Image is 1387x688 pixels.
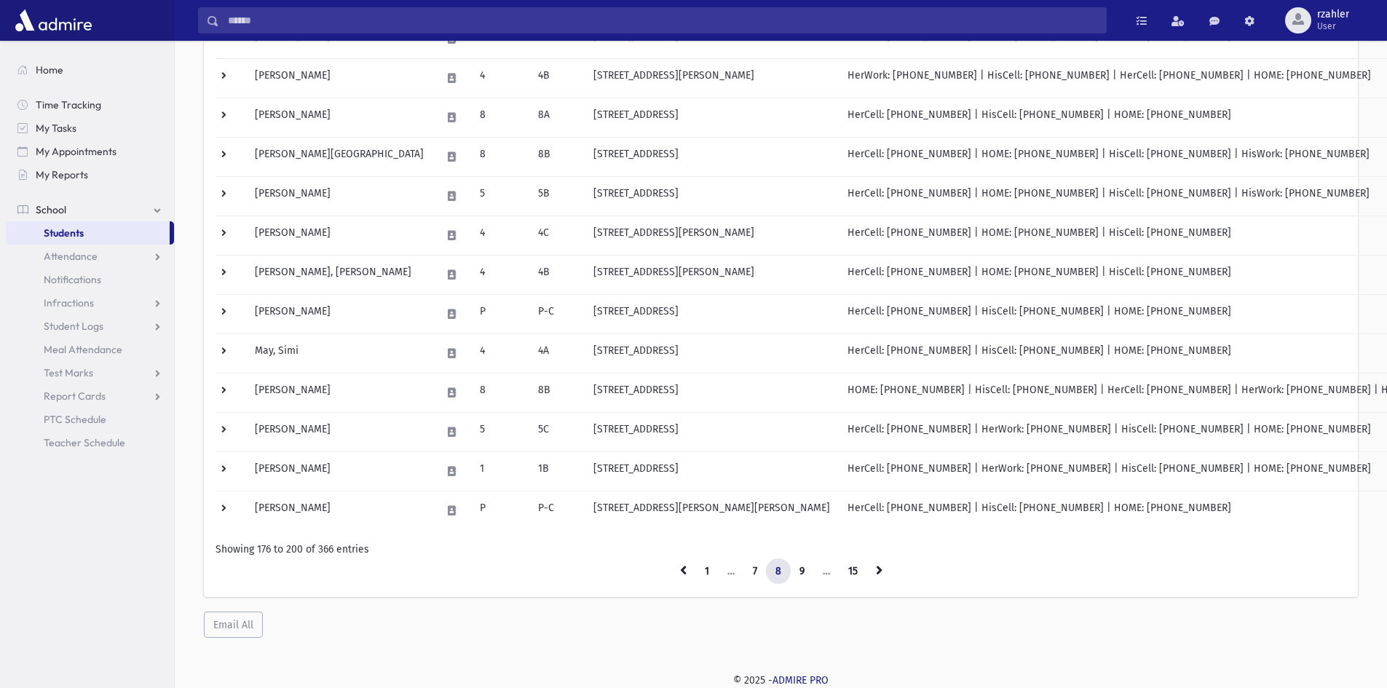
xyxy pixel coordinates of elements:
[246,58,432,98] td: [PERSON_NAME]
[1317,20,1349,32] span: User
[585,98,839,137] td: [STREET_ADDRESS]
[839,558,867,585] a: 15
[36,168,88,181] span: My Reports
[529,373,585,412] td: 8B
[585,294,839,333] td: [STREET_ADDRESS]
[772,674,829,687] a: ADMIRE PRO
[790,558,814,585] a: 9
[44,436,125,449] span: Teacher Schedule
[585,137,839,176] td: [STREET_ADDRESS]
[246,491,432,530] td: [PERSON_NAME]
[36,98,101,111] span: Time Tracking
[246,98,432,137] td: [PERSON_NAME]
[219,7,1106,33] input: Search
[6,198,174,221] a: School
[12,6,95,35] img: AdmirePro
[529,137,585,176] td: 8B
[44,226,84,240] span: Students
[529,491,585,530] td: P-C
[6,221,170,245] a: Students
[585,58,839,98] td: [STREET_ADDRESS][PERSON_NAME]
[585,333,839,373] td: [STREET_ADDRESS]
[529,255,585,294] td: 4B
[6,140,174,163] a: My Appointments
[585,216,839,255] td: [STREET_ADDRESS][PERSON_NAME]
[198,673,1364,688] div: © 2025 -
[471,491,529,530] td: P
[36,145,116,158] span: My Appointments
[695,558,719,585] a: 1
[246,412,432,451] td: [PERSON_NAME]
[529,412,585,451] td: 5C
[471,98,529,137] td: 8
[6,116,174,140] a: My Tasks
[44,390,106,403] span: Report Cards
[529,98,585,137] td: 8A
[471,58,529,98] td: 4
[246,176,432,216] td: [PERSON_NAME]
[471,373,529,412] td: 8
[529,58,585,98] td: 4B
[585,412,839,451] td: [STREET_ADDRESS]
[471,176,529,216] td: 5
[6,315,174,338] a: Student Logs
[6,338,174,361] a: Meal Attendance
[585,373,839,412] td: [STREET_ADDRESS]
[529,176,585,216] td: 5B
[216,542,1346,557] div: Showing 176 to 200 of 366 entries
[585,491,839,530] td: [STREET_ADDRESS][PERSON_NAME][PERSON_NAME]
[471,451,529,491] td: 1
[585,255,839,294] td: [STREET_ADDRESS][PERSON_NAME]
[36,122,76,135] span: My Tasks
[44,273,101,286] span: Notifications
[529,451,585,491] td: 1B
[44,296,94,309] span: Infractions
[6,408,174,431] a: PTC Schedule
[44,250,98,263] span: Attendance
[6,268,174,291] a: Notifications
[743,558,767,585] a: 7
[44,413,106,426] span: PTC Schedule
[471,412,529,451] td: 5
[44,320,103,333] span: Student Logs
[246,294,432,333] td: [PERSON_NAME]
[529,216,585,255] td: 4C
[6,361,174,384] a: Test Marks
[6,163,174,186] a: My Reports
[246,373,432,412] td: [PERSON_NAME]
[44,343,122,356] span: Meal Attendance
[529,333,585,373] td: 4A
[766,558,791,585] a: 8
[585,176,839,216] td: [STREET_ADDRESS]
[246,255,432,294] td: [PERSON_NAME], [PERSON_NAME]
[6,245,174,268] a: Attendance
[36,63,63,76] span: Home
[471,294,529,333] td: P
[6,93,174,116] a: Time Tracking
[471,137,529,176] td: 8
[36,203,66,216] span: School
[246,451,432,491] td: [PERSON_NAME]
[6,58,174,82] a: Home
[471,255,529,294] td: 4
[246,333,432,373] td: May, Simi
[246,216,432,255] td: [PERSON_NAME]
[529,294,585,333] td: P-C
[471,333,529,373] td: 4
[6,291,174,315] a: Infractions
[1317,9,1349,20] span: rzahler
[6,384,174,408] a: Report Cards
[204,612,263,638] button: Email All
[44,366,93,379] span: Test Marks
[471,216,529,255] td: 4
[585,451,839,491] td: [STREET_ADDRESS]
[246,137,432,176] td: [PERSON_NAME][GEOGRAPHIC_DATA]
[6,431,174,454] a: Teacher Schedule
